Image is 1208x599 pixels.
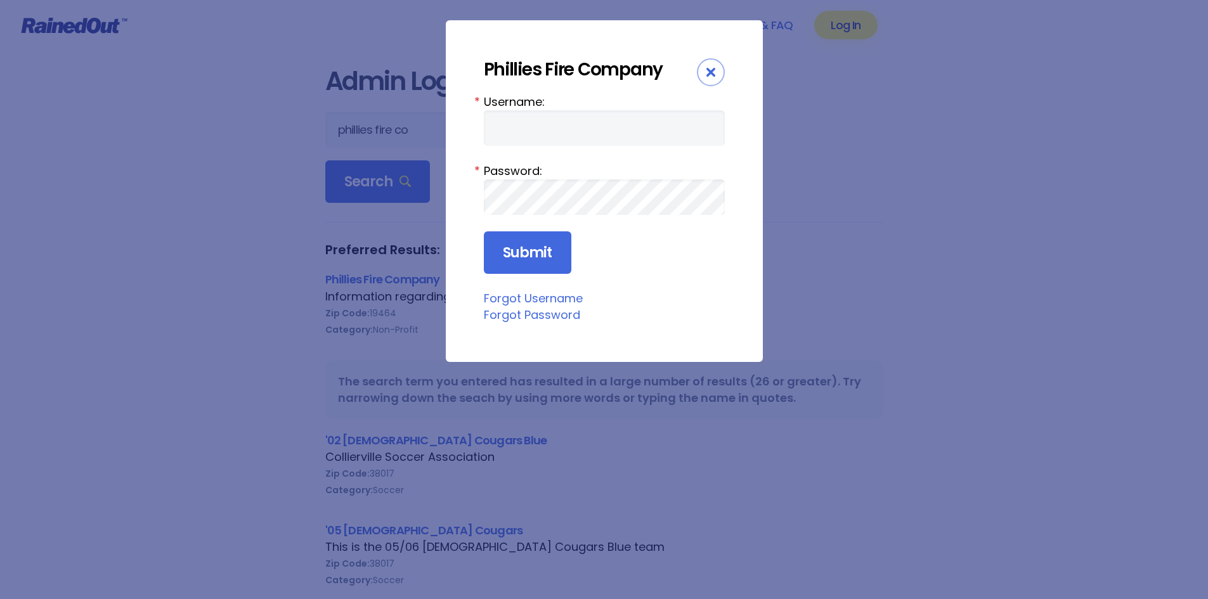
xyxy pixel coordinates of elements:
[484,93,725,110] label: Username:
[484,231,571,274] input: Submit
[484,162,725,179] label: Password:
[484,290,583,306] a: Forgot Username
[484,307,580,323] a: Forgot Password
[484,58,697,81] div: Phillies Fire Company
[697,58,725,86] div: Close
